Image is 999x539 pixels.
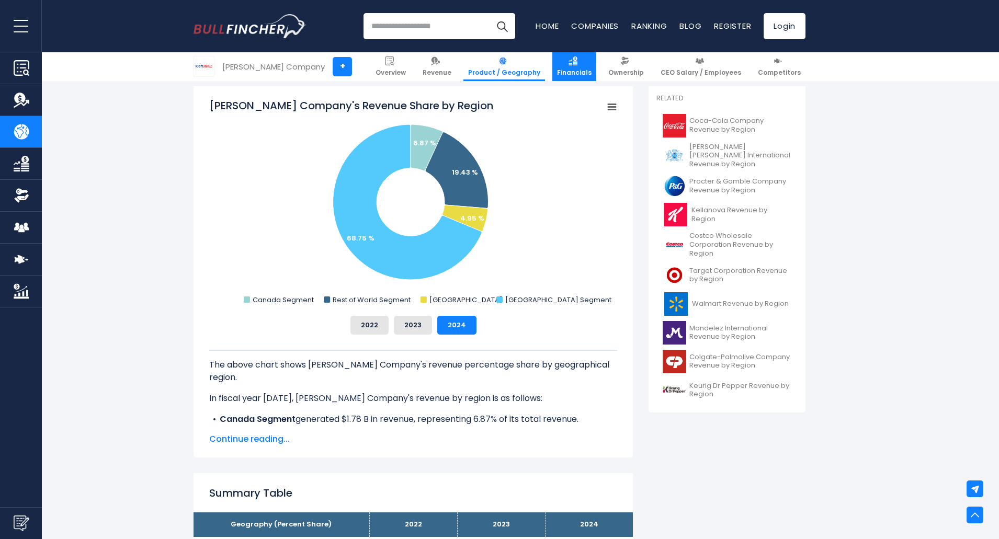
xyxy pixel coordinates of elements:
div: [PERSON_NAME] Company [222,61,325,73]
a: Product / Geography [463,52,545,81]
text: [GEOGRAPHIC_DATA] [429,295,503,305]
img: K logo [663,203,688,226]
li: generated $1.78 B in revenue, representing 6.87% of its total revenue. [209,413,617,426]
button: 2024 [437,316,476,335]
b: Canada Segment [220,413,296,425]
th: 2022 [369,512,457,537]
a: Ranking [631,20,667,31]
span: Revenue [423,68,451,77]
span: Kellanova Revenue by Region [691,206,791,224]
h2: Summary Table [209,485,617,501]
a: Companies [571,20,619,31]
div: The for [PERSON_NAME] Company is the [GEOGRAPHIC_DATA] Segment, which represents 68.75% of its to... [209,350,617,538]
p: Related [656,94,798,103]
a: Blog [679,20,701,31]
a: CEO Salary / Employees [656,52,746,81]
a: Costco Wholesale Corporation Revenue by Region [656,229,798,261]
text: 4.95 % [460,213,484,223]
span: CEO Salary / Employees [661,68,741,77]
svg: Kraft Heinz Company's Revenue Share by Region [209,98,617,307]
tspan: [PERSON_NAME] Company's Revenue Share by Region [209,98,493,113]
a: Colgate-Palmolive Company Revenue by Region [656,347,798,376]
a: Target Corporation Revenue by Region [656,261,798,290]
th: 2023 [457,512,545,537]
span: Overview [376,68,406,77]
a: Revenue [418,52,456,81]
p: The above chart shows [PERSON_NAME] Company's revenue percentage share by geographical region. [209,359,617,384]
span: Keurig Dr Pepper Revenue by Region [689,382,791,399]
a: Kellanova Revenue by Region [656,200,798,229]
text: 19.43 % [452,167,478,177]
img: Ownership [14,188,29,203]
a: [PERSON_NAME] [PERSON_NAME] International Revenue by Region [656,140,798,172]
img: KO logo [663,114,686,137]
a: Competitors [753,52,805,81]
span: Continue reading... [209,433,617,445]
text: 6.87 % [413,138,436,148]
a: Overview [371,52,411,81]
span: Walmart Revenue by Region [692,300,789,308]
th: 2024 [545,512,633,537]
text: Rest of World Segment [333,295,411,305]
img: PM logo [663,144,686,167]
a: Financials [552,52,596,81]
span: Mondelez International Revenue by Region [689,324,791,342]
a: Register [714,20,751,31]
img: KHC logo [194,56,214,76]
span: Competitors [758,68,801,77]
a: Mondelez International Revenue by Region [656,318,798,347]
a: Go to homepage [194,14,306,38]
span: Target Corporation Revenue by Region [689,267,791,284]
button: 2022 [350,316,389,335]
span: Ownership [608,68,644,77]
span: [PERSON_NAME] [PERSON_NAME] International Revenue by Region [689,143,791,169]
img: Bullfincher logo [194,14,306,38]
a: Procter & Gamble Company Revenue by Region [656,171,798,200]
a: Login [764,13,805,39]
button: 2023 [394,316,432,335]
span: Financials [557,68,592,77]
span: Product / Geography [468,68,540,77]
button: Search [489,13,515,39]
a: Ownership [604,52,649,81]
a: Coca-Cola Company Revenue by Region [656,111,798,140]
span: Costco Wholesale Corporation Revenue by Region [689,232,791,258]
a: Walmart Revenue by Region [656,290,798,318]
span: Coca-Cola Company Revenue by Region [689,117,791,134]
img: KDP logo [663,379,686,402]
p: In fiscal year [DATE], [PERSON_NAME] Company's revenue by region is as follows: [209,392,617,405]
span: Procter & Gamble Company Revenue by Region [689,177,791,195]
b: Rest of World Segment [220,426,319,438]
text: Canada Segment [253,295,314,305]
span: Colgate-Palmolive Company Revenue by Region [689,353,791,371]
img: CL logo [663,350,686,373]
a: Home [536,20,559,31]
a: Keurig Dr Pepper Revenue by Region [656,376,798,405]
th: Geography (Percent Share) [194,512,369,537]
text: [GEOGRAPHIC_DATA] Segment [505,295,611,305]
img: TGT logo [663,263,686,287]
img: COST logo [663,233,686,257]
img: MDLZ logo [663,321,686,345]
img: WMT logo [663,292,689,316]
img: PG logo [663,174,686,198]
text: 68.75 % [347,233,374,243]
a: + [333,57,352,76]
li: generated $5.02 B in revenue, representing 19.43% of its total revenue. [209,426,617,438]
